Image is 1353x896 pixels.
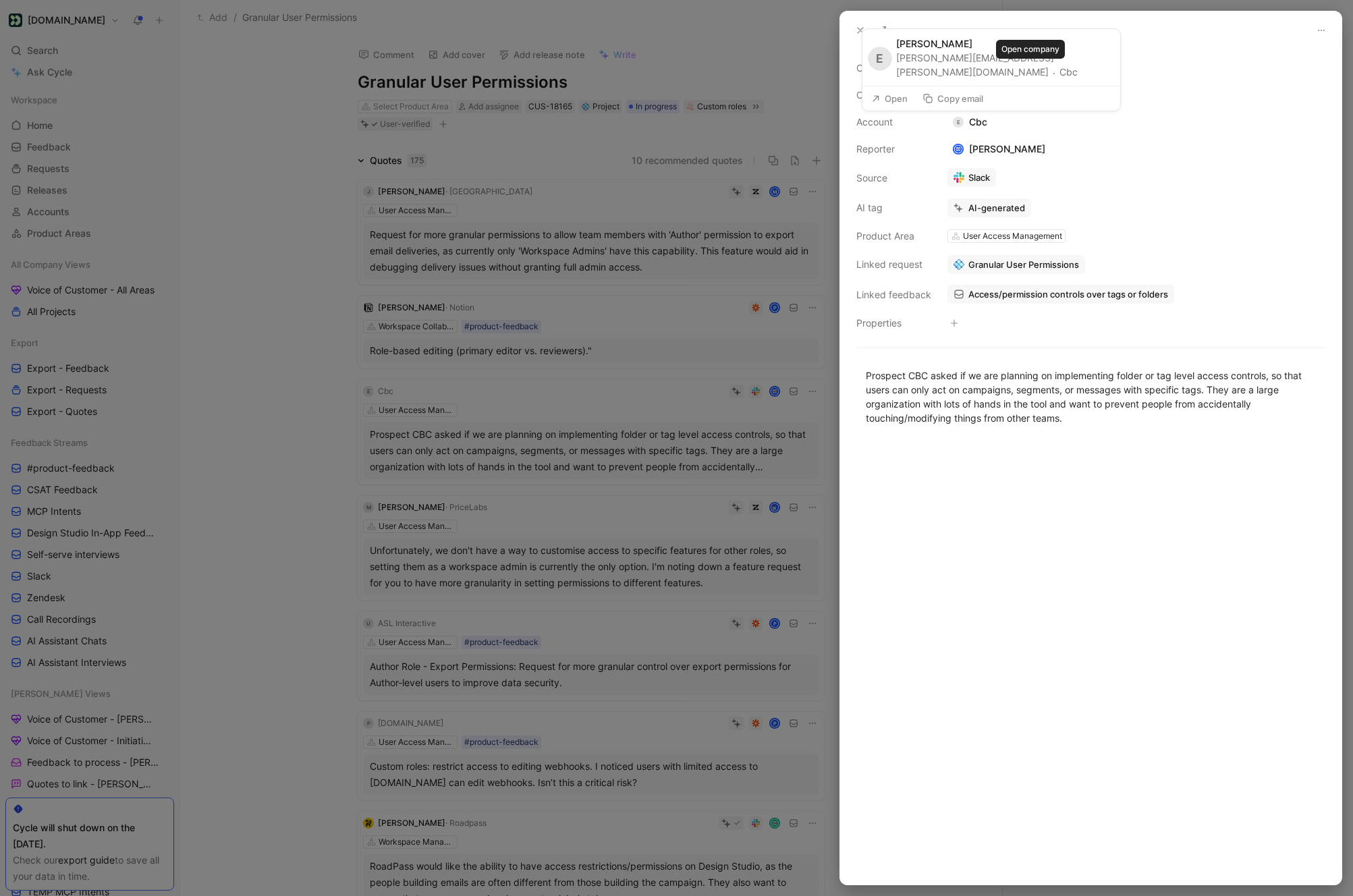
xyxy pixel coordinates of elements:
div: Cbc [947,114,993,130]
div: [PERSON_NAME] [896,37,1112,50]
div: [PERSON_NAME][EMAIL_ADDRESS][PERSON_NAME][DOMAIN_NAME] [896,51,1112,80]
button: AI-generated [947,198,1031,217]
a: Access/permission controls over tags or folders [947,285,1174,304]
button: Open [865,89,914,108]
div: Creation date [856,87,931,103]
a: Slack [947,168,996,187]
button: Copy email [916,89,989,108]
div: Linked feedback [856,287,931,303]
div: [PERSON_NAME] [947,141,1051,157]
div: Prospect CBC asked if we are planning on implementing folder or tag level access controls, so tha... [866,368,1316,425]
img: 💠 [954,259,964,270]
button: 💠Granular User Permissions [947,255,1085,274]
div: [DATE] [947,87,1325,103]
div: AI tag [856,200,931,216]
div: Reporter [856,141,931,157]
div: Linked request [856,256,931,273]
div: Properties [856,315,931,331]
div: Source [856,170,931,186]
span: Granular User Permissions [968,258,1079,271]
div: · [1053,67,1055,80]
div: Creator [856,60,931,76]
div: AI-generated [968,202,1025,214]
img: avatar [954,145,963,154]
span: Access/permission controls over tags or folders [968,288,1168,300]
div: E [953,117,964,128]
div: Account [856,114,931,130]
div: E [868,47,892,70]
div: Slack Integration [947,60,1325,76]
div: User Access Management [963,229,1062,243]
button: Cbc [1059,64,1078,80]
div: Product Area [856,228,931,244]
